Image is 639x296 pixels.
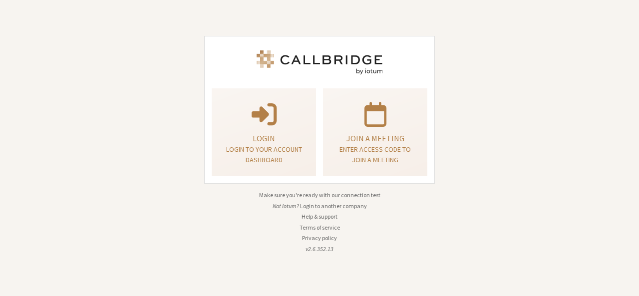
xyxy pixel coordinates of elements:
a: Privacy policy [302,234,337,242]
a: Help & support [302,213,337,220]
li: Not Iotum? [204,202,435,211]
button: LoginLogin to your account dashboard [212,88,316,177]
a: Terms of service [300,224,340,231]
p: Login to your account dashboard [224,144,304,165]
p: Login [224,132,304,144]
li: v2.6.352.13 [204,245,435,254]
a: Make sure you're ready with our connection test [259,191,380,199]
p: Join a meeting [335,132,415,144]
a: Join a meetingEnter access code to join a meeting [323,88,427,177]
iframe: Chat [614,270,632,289]
button: Login to another company [300,202,367,211]
p: Enter access code to join a meeting [335,144,415,165]
img: Iotum [255,50,384,74]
